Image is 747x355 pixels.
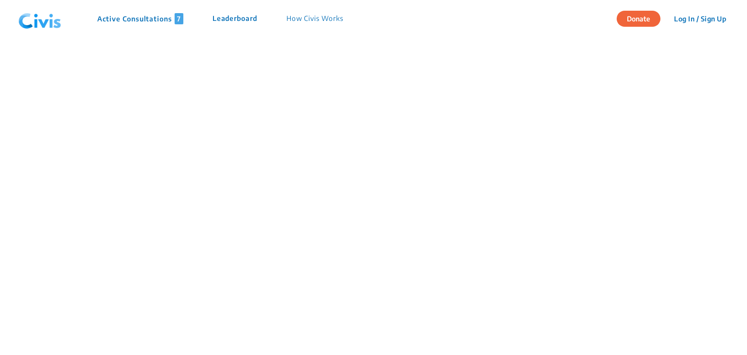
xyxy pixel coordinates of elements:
[617,11,660,27] button: Donate
[15,4,65,34] img: navlogo.png
[617,13,668,23] a: Donate
[97,13,183,24] p: Active Consultations
[213,13,257,24] p: Leaderboard
[175,13,183,24] span: 7
[286,13,343,24] p: How Civis Works
[668,11,732,26] button: Log In / Sign Up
